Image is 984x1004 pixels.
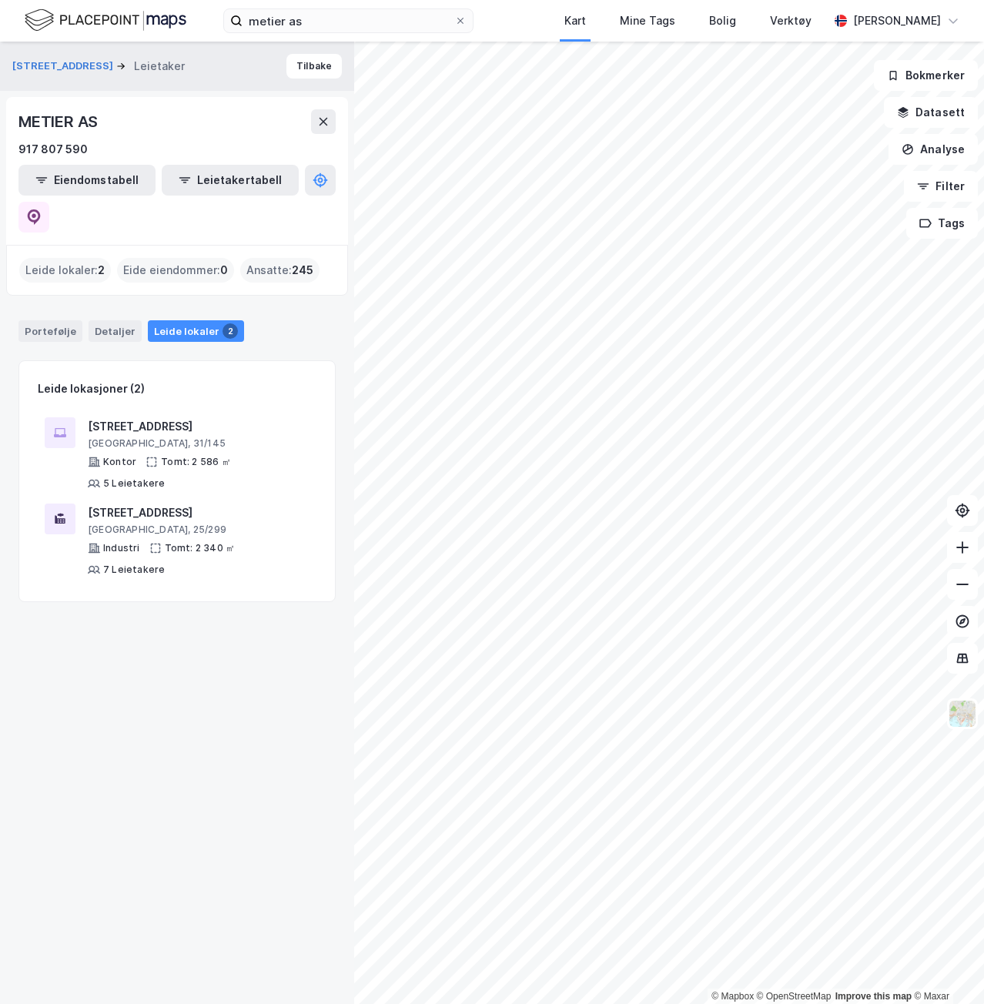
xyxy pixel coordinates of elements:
button: Eiendomstabell [18,165,156,196]
div: Tomt: 2 586 ㎡ [161,456,231,468]
div: Leide lokaler [148,320,244,342]
div: 5 Leietakere [103,477,165,490]
iframe: Chat Widget [907,930,984,1004]
div: 917 807 590 [18,140,88,159]
div: Verktøy [770,12,812,30]
div: Kontrollprogram for chat [907,930,984,1004]
button: Datasett [884,97,978,128]
div: Detaljer [89,320,142,342]
a: Improve this map [835,991,912,1002]
span: 0 [220,261,228,279]
div: Bolig [709,12,736,30]
div: [GEOGRAPHIC_DATA], 31/145 [88,437,310,450]
button: Filter [904,171,978,202]
div: [STREET_ADDRESS] [88,504,310,522]
div: Leietaker [134,57,185,75]
div: [STREET_ADDRESS] [88,417,310,436]
img: Z [948,699,977,728]
button: Tilbake [286,54,342,79]
div: Leide lokasjoner (2) [38,380,145,398]
div: Mine Tags [620,12,675,30]
div: Kontor [103,456,136,468]
a: OpenStreetMap [757,991,832,1002]
div: Portefølje [18,320,82,342]
div: 2 [223,323,238,339]
img: logo.f888ab2527a4732fd821a326f86c7f29.svg [25,7,186,34]
span: 245 [292,261,313,279]
input: Søk på adresse, matrikkel, gårdeiere, leietakere eller personer [243,9,454,32]
button: Bokmerker [874,60,978,91]
button: Analyse [889,134,978,165]
button: [STREET_ADDRESS] [12,59,116,74]
div: Kart [564,12,586,30]
div: METIER AS [18,109,101,134]
div: Eide eiendommer : [117,258,234,283]
div: Leide lokaler : [19,258,111,283]
button: Leietakertabell [162,165,299,196]
div: [PERSON_NAME] [853,12,941,30]
a: Mapbox [711,991,754,1002]
div: Industri [103,542,140,554]
div: [GEOGRAPHIC_DATA], 25/299 [88,524,310,536]
div: Tomt: 2 340 ㎡ [165,542,236,554]
div: 7 Leietakere [103,564,165,576]
span: 2 [98,261,105,279]
button: Tags [906,208,978,239]
div: Ansatte : [240,258,320,283]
